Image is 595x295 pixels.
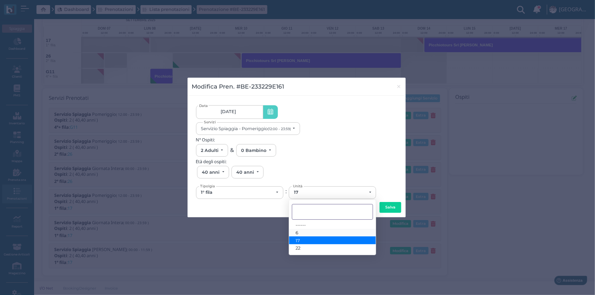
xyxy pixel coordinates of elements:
[268,127,291,131] small: (12:00 - 23:59)
[296,222,306,228] span: ------
[396,82,401,91] span: ×
[296,230,299,235] span: 6
[196,159,397,164] h5: Età degli ospiti:
[296,245,301,251] span: 22
[203,120,217,125] span: Servizi
[196,144,228,157] button: 2 Adulti
[201,126,291,131] div: Servizio Spiaggia - Pomeriggio
[196,186,283,199] button: 1° fila
[201,148,219,153] div: 2 Adulti
[202,170,220,175] div: 40 anni
[392,78,406,95] button: Chiudi
[230,147,234,153] h4: &
[197,166,229,178] button: 40 anni
[198,102,209,109] span: Data
[199,184,217,189] span: Tipolgia
[221,109,236,114] span: [DATE]
[292,184,304,189] span: Unità
[236,170,254,175] div: 40 anni
[196,122,300,135] button: Servizio Spiaggia - Pomeriggio(12:00 - 23:59)
[292,204,373,220] input: Search
[232,166,264,178] button: 40 anni
[20,5,45,11] span: Assistenza
[380,202,401,213] button: Salva
[296,237,300,243] span: 17
[236,144,276,157] button: 0 Bambino
[294,190,367,195] div: 17
[196,137,397,142] h5: N° Ospiti:
[289,186,376,199] button: 17
[241,148,267,153] div: 0 Bambino
[192,82,284,91] h3: Modifica Pren. #BE-233229E161
[201,190,273,195] div: 1° fila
